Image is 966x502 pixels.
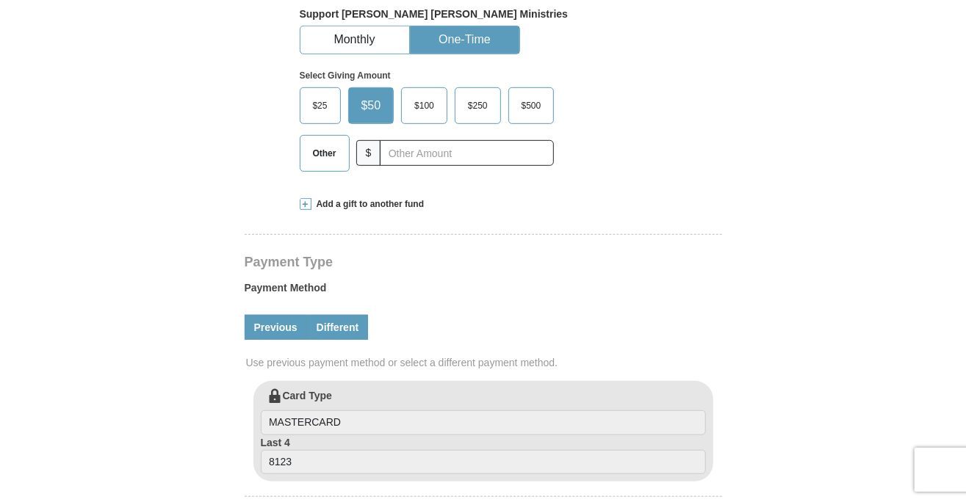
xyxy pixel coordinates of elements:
[356,140,381,166] span: $
[245,315,307,340] a: Previous
[245,256,722,268] h4: Payment Type
[306,95,335,117] span: $25
[461,95,495,117] span: $250
[380,140,554,166] input: Other Amount
[354,95,389,117] span: $50
[261,435,706,475] label: Last 4
[407,95,441,117] span: $100
[311,198,425,211] span: Add a gift to another fund
[411,26,519,54] button: One-Time
[261,410,706,435] input: Card Type
[306,142,344,164] span: Other
[300,8,667,21] h5: Support [PERSON_NAME] [PERSON_NAME] Ministries
[307,315,369,340] a: Different
[300,70,391,81] strong: Select Giving Amount
[300,26,409,54] button: Monthly
[261,450,706,475] input: Last 4
[245,280,722,302] label: Payment Method
[246,355,724,370] span: Use previous payment method or select a different payment method.
[514,95,549,117] span: $500
[261,388,706,435] label: Card Type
